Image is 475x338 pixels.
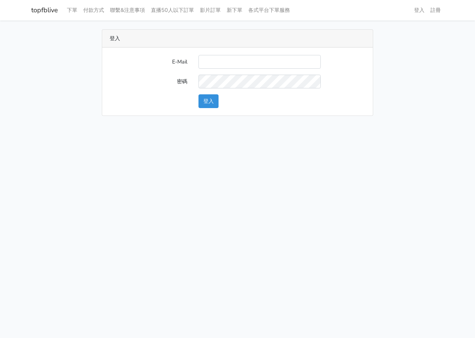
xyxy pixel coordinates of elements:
a: topfblive [31,3,58,17]
label: E-Mail [104,55,193,69]
a: 下單 [64,3,80,17]
a: 付款方式 [80,3,107,17]
button: 登入 [198,94,219,108]
div: 登入 [102,30,373,48]
a: 聯繫&注意事項 [107,3,148,17]
a: 註冊 [427,3,444,17]
a: 各式平台下單服務 [245,3,293,17]
a: 影片訂單 [197,3,224,17]
a: 登入 [411,3,427,17]
label: 密碼 [104,75,193,88]
a: 新下單 [224,3,245,17]
a: 直播50人以下訂單 [148,3,197,17]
